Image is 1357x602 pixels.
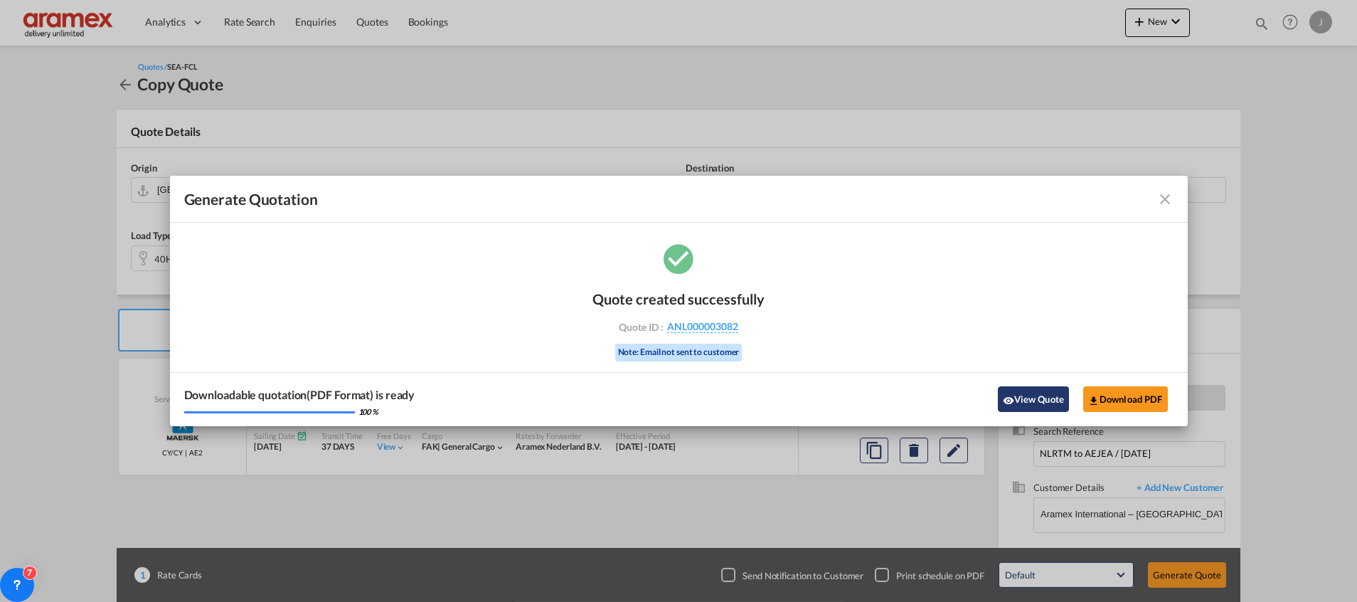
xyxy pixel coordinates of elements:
[1088,395,1100,406] md-icon: icon-download
[667,320,738,333] span: ANL000003082
[170,176,1188,426] md-dialog: Generate Quotation Quote ...
[184,190,318,208] span: Generate Quotation
[358,406,379,417] div: 100 %
[1083,386,1168,412] button: Download PDF
[998,386,1069,412] button: icon-eyeView Quote
[184,387,415,403] div: Downloadable quotation(PDF Format) is ready
[592,290,765,307] div: Quote created successfully
[1156,191,1174,208] md-icon: icon-close fg-AAA8AD cursor m-0
[615,344,743,361] div: Note: Email not sent to customer
[596,320,761,333] div: Quote ID :
[661,241,696,276] md-icon: icon-checkbox-marked-circle
[1003,395,1014,406] md-icon: icon-eye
